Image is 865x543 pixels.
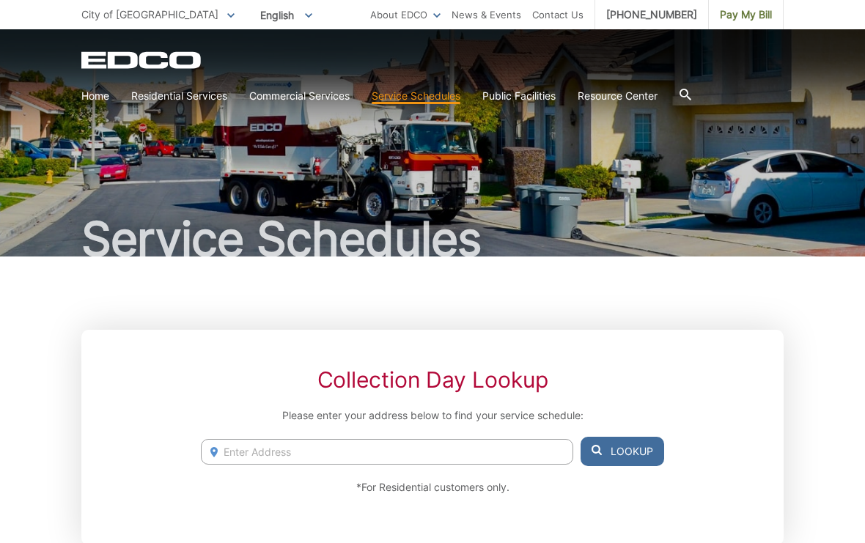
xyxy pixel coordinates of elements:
[201,479,664,495] p: *For Residential customers only.
[131,88,227,104] a: Residential Services
[81,88,109,104] a: Home
[720,7,772,23] span: Pay My Bill
[201,439,573,465] input: Enter Address
[532,7,584,23] a: Contact Us
[201,366,664,393] h2: Collection Day Lookup
[81,215,784,262] h1: Service Schedules
[201,407,664,424] p: Please enter your address below to find your service schedule:
[81,51,203,69] a: EDCD logo. Return to the homepage.
[249,3,323,27] span: English
[452,7,521,23] a: News & Events
[249,88,350,104] a: Commercial Services
[578,88,658,104] a: Resource Center
[81,8,218,21] span: City of [GEOGRAPHIC_DATA]
[370,7,441,23] a: About EDCO
[581,437,664,466] button: Lookup
[482,88,556,104] a: Public Facilities
[372,88,460,104] a: Service Schedules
